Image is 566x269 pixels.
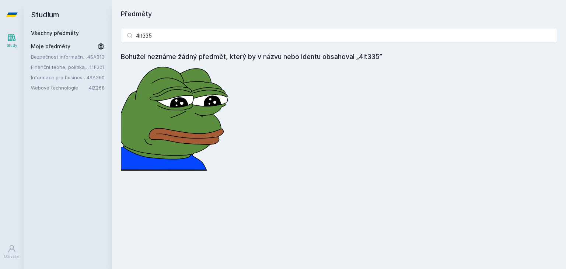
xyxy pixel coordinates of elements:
a: Bezpečnost informačních systémů [31,53,87,60]
a: Finanční teorie, politika a instituce [31,63,90,71]
div: Study [7,43,17,48]
a: 4IZ268 [89,85,105,91]
a: 4SA313 [87,54,105,60]
a: 11F201 [90,64,105,70]
h1: Předměty [121,9,557,19]
a: Webové technologie [31,84,89,91]
input: Název nebo ident předmětu… [121,28,557,43]
a: Informace pro business (v angličtině) [31,74,87,81]
img: error_picture.png [121,62,231,171]
a: Study [1,29,22,52]
span: Moje předměty [31,43,70,50]
a: Uživatel [1,241,22,263]
div: Uživatel [4,254,20,259]
a: Všechny předměty [31,30,79,36]
h4: Bohužel neznáme žádný předmět, který by v názvu nebo identu obsahoval „4it335” [121,52,557,62]
a: 4SA260 [87,74,105,80]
